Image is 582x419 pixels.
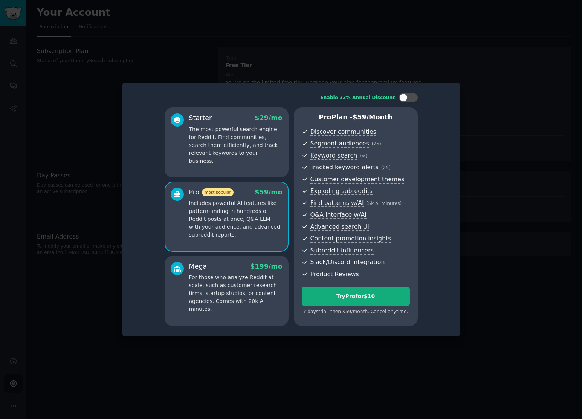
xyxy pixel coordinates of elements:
span: ( 25 ) [372,141,381,147]
p: For those who analyze Reddit at scale, such as customer research firms, startup studios, or conte... [189,274,283,313]
p: The most powerful search engine for Reddit. Find communities, search them efficiently, and track ... [189,125,283,165]
div: Enable 33% Annual Discount [321,95,395,101]
span: Find patterns w/AI [310,199,364,207]
span: ( 5k AI minutes ) [367,201,402,206]
span: Q&A interface w/AI [310,211,367,219]
div: 7 days trial, then $ 59 /month . Cancel anytime. [302,309,410,315]
span: Segment audiences [310,140,369,148]
span: Customer development themes [310,176,405,184]
span: ( ∞ ) [360,153,367,159]
div: Try Pro for $10 [302,292,409,300]
span: Product Reviews [310,271,359,278]
span: $ 59 /mo [255,188,282,196]
span: ( 25 ) [381,165,391,170]
div: Mega [189,262,207,271]
div: Starter [189,113,212,123]
span: Exploding subreddits [310,187,373,195]
button: TryProfor$10 [302,287,410,306]
span: $ 29 /mo [255,114,282,122]
span: Subreddit influencers [310,247,374,255]
p: Includes powerful AI features like pattern-finding in hundreds of Reddit posts at once, Q&A LLM w... [189,199,283,239]
span: Keyword search [310,152,357,160]
p: Pro Plan - [302,113,410,122]
span: Slack/Discord integration [310,258,385,266]
span: $ 199 /mo [250,263,282,270]
span: Advanced search UI [310,223,369,231]
div: Pro [189,188,234,197]
span: most popular [202,188,234,196]
span: $ 59 /month [353,113,393,121]
span: Content promotion insights [310,235,391,243]
span: Tracked keyword alerts [310,164,379,171]
span: Discover communities [310,128,376,136]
